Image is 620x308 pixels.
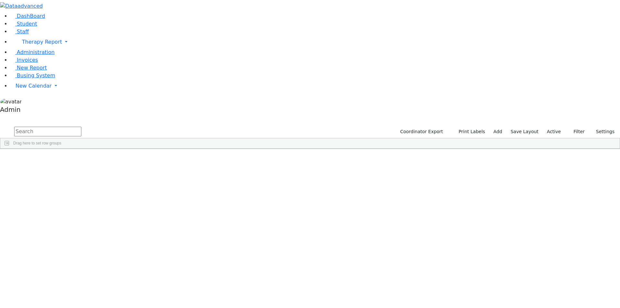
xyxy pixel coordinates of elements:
span: Invoices [17,57,38,63]
a: DashBoard [10,13,45,19]
span: Busing System [17,72,55,79]
a: Add [491,127,505,137]
span: Administration [17,49,55,55]
a: Staff [10,28,29,35]
span: New Calendar [15,83,52,89]
button: Filter [565,127,588,137]
a: New Report [10,65,47,71]
span: Staff [17,28,29,35]
a: Invoices [10,57,38,63]
span: Therapy Report [22,39,62,45]
span: DashBoard [17,13,45,19]
span: Student [17,21,37,27]
button: Print Labels [451,127,488,137]
span: Drag here to set row groups [13,141,61,145]
button: Save Layout [508,127,541,137]
label: Active [544,127,564,137]
input: Search [14,127,81,136]
a: New Calendar [10,80,620,92]
a: Busing System [10,72,55,79]
a: Therapy Report [10,36,620,48]
a: Administration [10,49,55,55]
a: Student [10,21,37,27]
span: New Report [17,65,47,71]
button: Settings [588,127,617,137]
button: Coordinator Export [396,127,446,137]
